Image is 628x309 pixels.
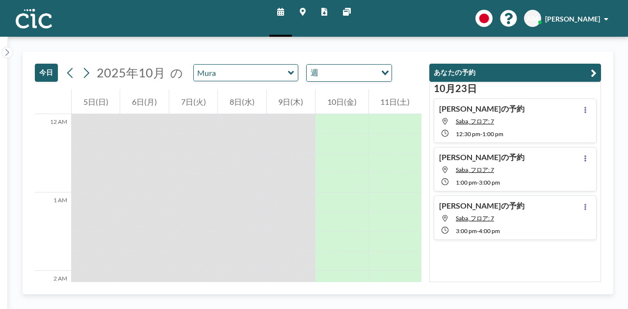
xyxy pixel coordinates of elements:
[456,118,494,125] span: Saba, フロア: 7
[545,15,600,23] span: [PERSON_NAME]
[194,65,288,81] input: Mura
[72,90,120,114] div: 5日(日)
[307,65,392,81] div: Search for option
[16,9,52,28] img: organization-logo
[456,130,480,138] span: 12:30 PM
[479,227,500,235] span: 4:00 PM
[527,14,538,23] span: AM
[267,90,315,114] div: 9日(木)
[97,65,165,80] span: 2025年10月
[35,114,71,192] div: 12 AM
[439,152,524,162] h4: [PERSON_NAME]の予約
[35,64,58,82] button: 今日
[456,214,494,222] span: Saba, フロア: 7
[479,179,500,186] span: 3:00 PM
[439,104,524,114] h4: [PERSON_NAME]の予約
[309,67,320,79] span: 週
[477,227,479,235] span: -
[35,192,71,271] div: 1 AM
[439,201,524,211] h4: [PERSON_NAME]の予約
[170,65,183,80] span: の
[218,90,266,114] div: 8日(水)
[482,130,503,138] span: 1:00 PM
[456,227,477,235] span: 3:00 PM
[321,67,375,79] input: Search for option
[456,166,494,173] span: Saba, フロア: 7
[169,90,217,114] div: 7日(火)
[477,179,479,186] span: -
[429,64,601,82] button: あなたの予約
[480,130,482,138] span: -
[434,82,597,95] h3: 10月23日
[456,179,477,186] span: 1:00 PM
[315,90,368,114] div: 10日(金)
[120,90,168,114] div: 6日(月)
[369,90,421,114] div: 11日(土)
